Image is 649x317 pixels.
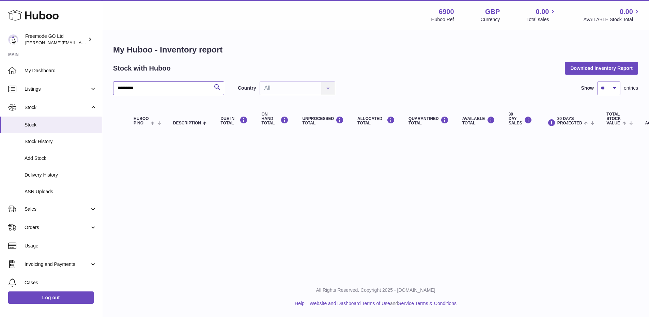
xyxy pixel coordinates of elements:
span: Stock [25,122,97,128]
div: 30 DAY SALES [509,112,532,126]
label: Country [238,85,256,91]
span: Listings [25,86,90,92]
p: All Rights Reserved. Copyright 2025 - [DOMAIN_NAME] [108,287,644,293]
span: Add Stock [25,155,97,162]
li: and [307,300,457,307]
a: Help [295,301,305,306]
span: Stock [25,104,90,111]
span: ASN Uploads [25,188,97,195]
div: Currency [481,16,500,23]
h1: My Huboo - Inventory report [113,44,638,55]
strong: 6900 [439,7,454,16]
span: 0.00 [620,7,633,16]
a: Website and Dashboard Terms of Use [310,301,390,306]
label: Show [581,85,594,91]
span: Huboo P no [134,117,149,125]
div: ON HAND Total [261,112,289,126]
span: 0.00 [536,7,549,16]
span: Orders [25,224,90,231]
a: Log out [8,291,94,304]
span: Stock History [25,138,97,145]
span: Total stock value [606,112,621,126]
span: 30 DAYS PROJECTED [557,117,582,125]
span: Description [173,121,201,125]
a: 0.00 Total sales [526,7,557,23]
span: entries [624,85,638,91]
h2: Stock with Huboo [113,64,171,73]
div: DUE IN TOTAL [220,116,248,125]
span: Invoicing and Payments [25,261,90,268]
div: Huboo Ref [431,16,454,23]
span: Usage [25,243,97,249]
a: 0.00 AVAILABLE Stock Total [583,7,641,23]
span: Sales [25,206,90,212]
div: UNPROCESSED Total [302,116,344,125]
button: Download Inventory Report [565,62,638,74]
span: Total sales [526,16,557,23]
a: Service Terms & Conditions [398,301,457,306]
div: Freemode GO Ltd [25,33,87,46]
span: My Dashboard [25,67,97,74]
span: [PERSON_NAME][EMAIL_ADDRESS][DOMAIN_NAME] [25,40,137,45]
div: AVAILABLE Total [462,116,495,125]
img: lenka.smikniarova@gioteck.com [8,34,18,45]
div: QUARANTINED Total [408,116,449,125]
div: ALLOCATED Total [357,116,395,125]
span: Delivery History [25,172,97,178]
span: Cases [25,280,97,286]
strong: GBP [485,7,500,16]
span: AVAILABLE Stock Total [583,16,641,23]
